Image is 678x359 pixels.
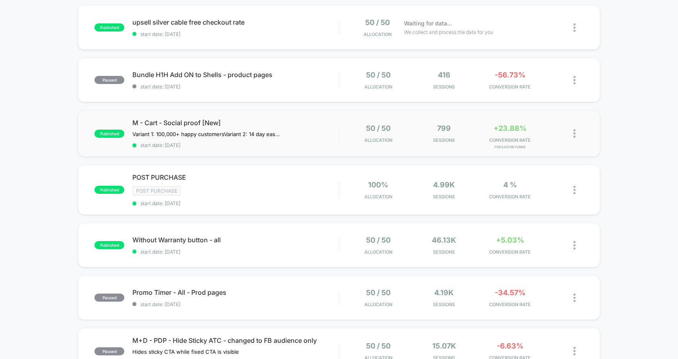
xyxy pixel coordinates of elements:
[479,194,541,199] span: CONVERSION RATE
[366,236,391,244] span: 50 / 50
[132,301,339,307] span: start date: [DATE]
[573,186,575,194] img: close
[132,186,181,195] span: Post Purchase
[573,76,575,84] img: close
[573,129,575,138] img: close
[132,200,339,206] span: start date: [DATE]
[366,71,391,79] span: 50 / 50
[366,342,391,350] span: 50 / 50
[413,302,475,307] span: Sessions
[433,181,455,189] span: 4.99k
[413,84,475,90] span: Sessions
[573,23,575,32] img: close
[364,137,392,143] span: Allocation
[573,241,575,250] img: close
[364,302,392,307] span: Allocation
[437,124,451,132] span: 799
[479,302,541,307] span: CONVERSION RATE
[479,84,541,90] span: CONVERSION RATE
[479,145,541,149] span: for EasyReturns
[94,347,124,355] span: paused
[413,137,475,143] span: Sessions
[132,288,339,296] span: Promo Timer - All - Prod pages
[132,173,339,181] span: POST PURCHASE
[497,342,523,350] span: -6.63%
[479,137,541,143] span: CONVERSION RATE
[132,236,339,244] span: Without Warranty button - all
[132,336,339,344] span: M+D - PDP - Hide Sticky ATC - changed to FB audience only
[495,288,525,297] span: -34.57%
[94,23,124,31] span: published
[494,124,527,132] span: +23.88%
[364,249,392,255] span: Allocation
[364,194,392,199] span: Allocation
[404,28,493,36] span: We collect and process the data for you
[132,71,339,79] span: Bundle H1H Add ON to Shells - product pages
[413,194,475,199] span: Sessions
[432,342,456,350] span: 15.07k
[366,288,391,297] span: 50 / 50
[132,249,339,255] span: start date: [DATE]
[365,18,390,27] span: 50 / 50
[364,31,391,37] span: Allocation
[404,19,452,28] span: Waiting for data...
[503,181,517,189] span: 4 %
[413,249,475,255] span: Sessions
[368,181,388,189] span: 100%
[573,294,575,302] img: close
[132,84,339,90] span: start date: [DATE]
[495,71,525,79] span: -56.73%
[364,84,392,90] span: Allocation
[132,119,339,127] span: M - Cart - Social proof [New]
[432,236,456,244] span: 46.13k
[132,142,339,148] span: start date: [DATE]
[496,236,524,244] span: +5.03%
[573,347,575,355] img: close
[132,31,339,37] span: start date: [DATE]
[438,71,450,79] span: 416
[132,131,282,137] span: Variant 1: 100,000+ happy customersVariant 2: 14 day easy returns (paused)
[94,76,124,84] span: paused
[94,294,124,302] span: paused
[132,18,339,26] span: upsell silver cable free checkout rate
[94,130,124,138] span: published
[479,249,541,255] span: CONVERSION RATE
[132,349,239,355] span: Hides sticky CTA while fixed CTA is visible
[434,288,454,297] span: 4.19k
[94,186,124,194] span: published
[366,124,391,132] span: 50 / 50
[94,241,124,249] span: published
